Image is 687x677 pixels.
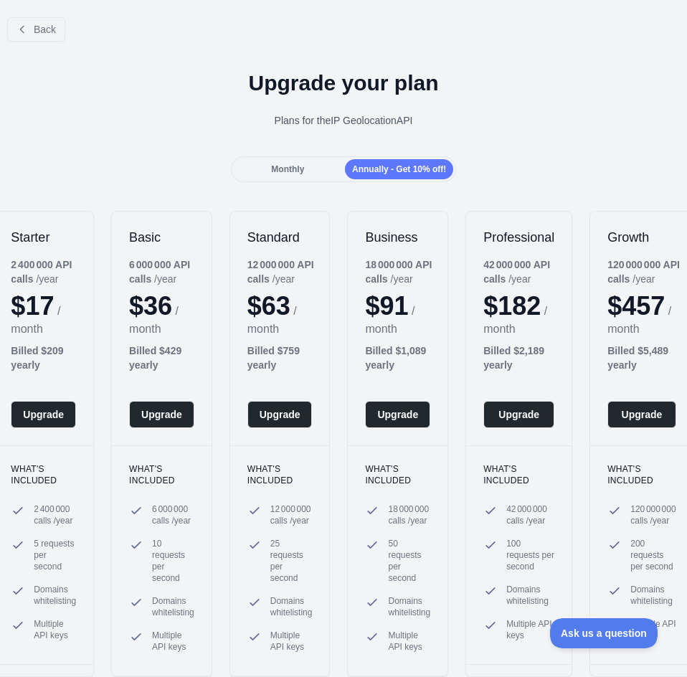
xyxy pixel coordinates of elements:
[506,538,554,572] span: 100 requests per second
[152,503,194,526] span: 6 000 000 calls / year
[630,503,676,526] span: 120 000 000 calls / year
[630,538,676,572] span: 200 requests per second
[550,618,658,648] iframe: Toggle Customer Support
[270,538,313,584] span: 25 requests per second
[388,503,430,526] span: 18 000 000 calls / year
[34,503,76,526] span: 2 400 000 calls / year
[152,538,194,584] span: 10 requests per second
[270,503,313,526] span: 12 000 000 calls / year
[506,503,554,526] span: 42 000 000 calls / year
[388,538,430,584] span: 50 requests per second
[34,538,76,572] span: 5 requests per second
